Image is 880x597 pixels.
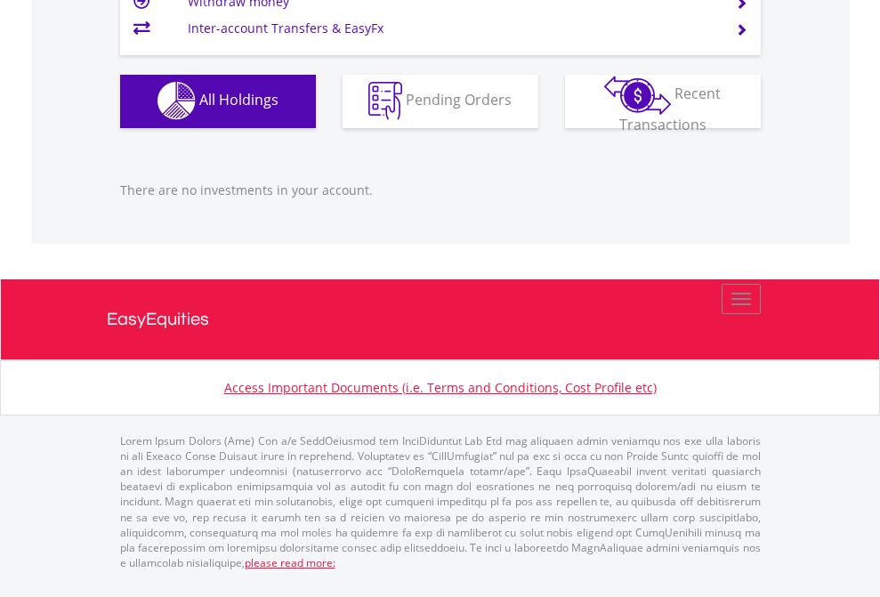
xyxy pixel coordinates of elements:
td: Inter-account Transfers & EasyFx [188,15,714,42]
button: All Holdings [120,75,316,128]
img: holdings-wht.png [157,82,196,120]
button: Pending Orders [343,75,538,128]
a: please read more: [245,555,335,570]
img: pending_instructions-wht.png [368,82,402,120]
a: EasyEquities [107,279,774,359]
span: All Holdings [199,90,279,109]
span: Pending Orders [406,90,512,109]
span: Recent Transactions [619,84,722,134]
p: There are no investments in your account. [120,182,761,199]
img: transactions-zar-wht.png [604,76,671,115]
a: Access Important Documents (i.e. Terms and Conditions, Cost Profile etc) [224,379,657,396]
button: Recent Transactions [565,75,761,128]
p: Lorem Ipsum Dolors (Ame) Con a/e SeddOeiusmod tem InciDiduntut Lab Etd mag aliquaen admin veniamq... [120,433,761,570]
